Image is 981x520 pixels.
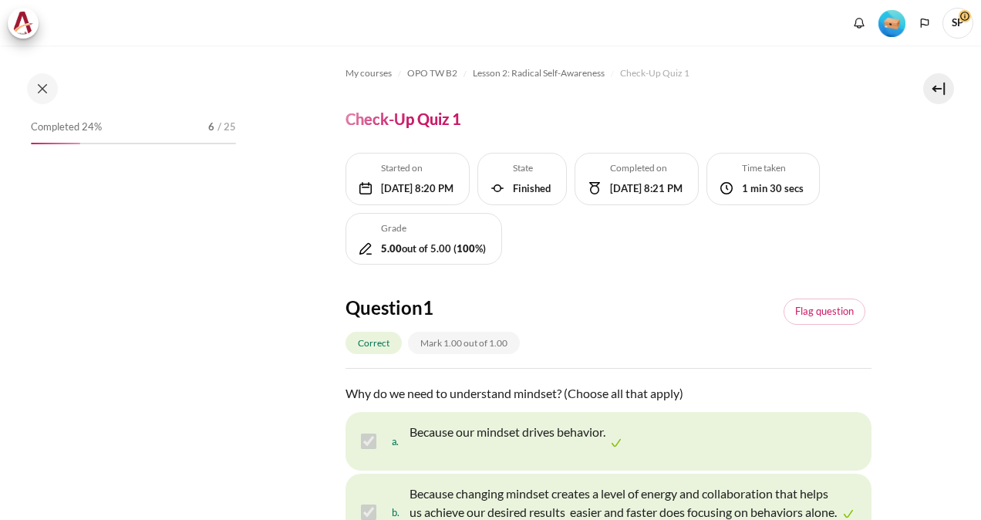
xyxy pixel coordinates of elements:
[407,66,457,80] span: OPO TW B2
[31,143,80,144] div: 24%
[12,12,34,35] img: Architeck
[410,423,605,441] p: Because our mindset drives behavior.
[942,8,973,39] a: User menu
[620,66,689,80] span: Check-Up Quiz 1
[457,242,475,255] b: 100
[346,295,608,319] h4: Question
[208,120,214,135] span: 6
[8,8,46,39] a: Architeck Architeck
[848,12,871,35] div: Show notification window with no new notifications
[346,332,402,354] div: Correct
[346,64,392,83] a: My courses
[878,8,905,37] div: Level #1
[742,181,804,197] div: 1 min 30 secs
[31,120,102,135] span: Completed 24%
[381,241,486,257] div: out of 5.00 ( %)
[620,64,689,83] a: Check-Up Quiz 1
[610,161,683,175] h5: Completed on
[513,161,551,175] h5: State
[217,120,236,135] span: / 25
[784,299,865,325] a: Flagged
[473,66,605,80] span: Lesson 2: Radical Self-Awareness
[346,384,871,403] p: Why do we need to understand mindset? (Choose all that apply)
[423,296,433,319] span: 1
[381,221,486,235] h5: Grade
[346,109,461,129] h4: Check-Up Quiz 1
[878,10,905,37] img: Level #1
[473,64,605,83] a: Lesson 2: Radical Self-Awareness
[381,181,453,197] div: [DATE] 8:20 PM
[742,161,804,175] h5: Time taken
[346,66,392,80] span: My courses
[913,12,936,35] button: Languages
[381,161,453,175] h5: Started on
[407,64,457,83] a: OPO TW B2
[381,242,402,255] b: 5.00
[610,181,683,197] div: [DATE] 8:21 PM
[392,420,406,463] span: a.
[408,332,520,354] div: Mark 1.00 out of 1.00
[513,181,551,197] div: Finished
[346,61,871,86] nav: Navigation bar
[608,435,624,451] img: Correct
[942,8,973,39] span: SP
[872,8,912,37] a: Level #1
